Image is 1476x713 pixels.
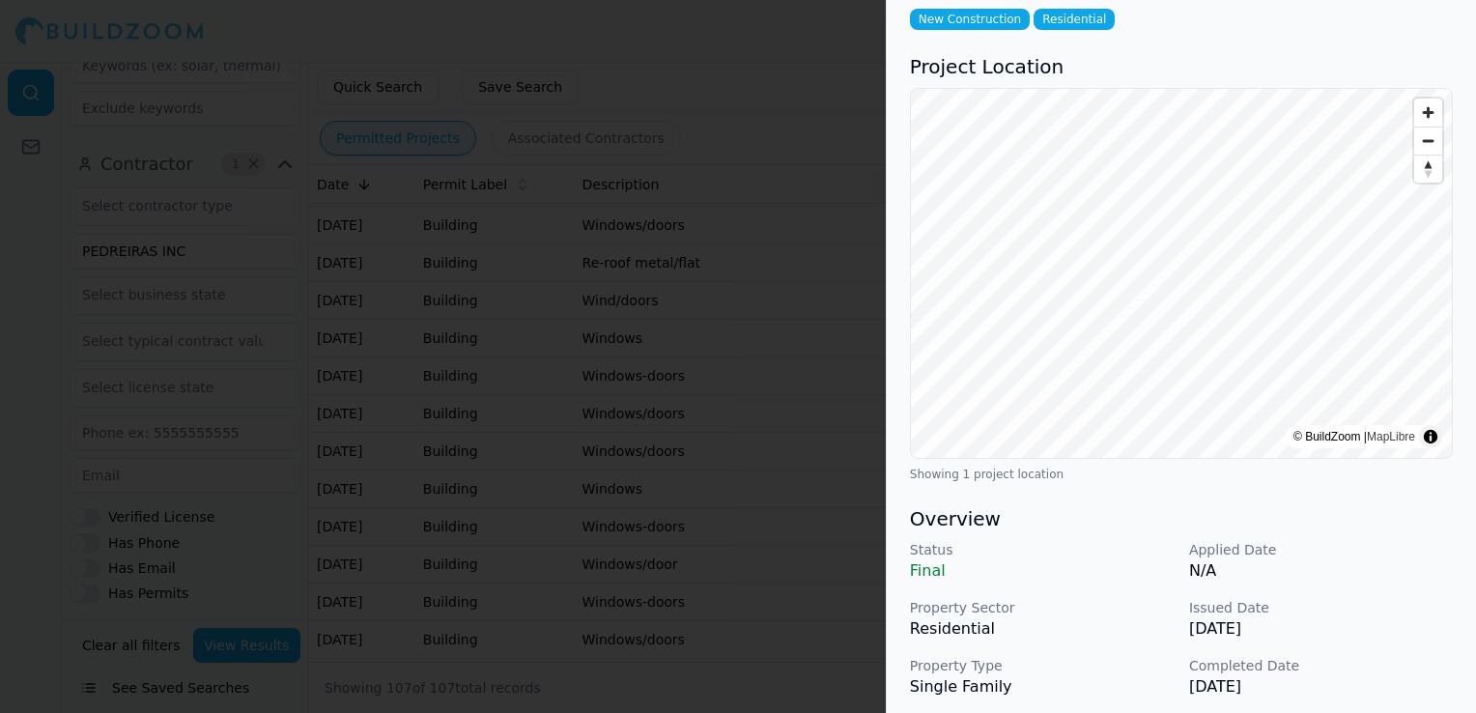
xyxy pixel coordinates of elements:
[1414,127,1442,155] button: Zoom out
[910,540,1174,559] p: Status
[910,598,1174,617] p: Property Sector
[910,9,1030,30] span: New Construction
[1189,675,1453,699] p: [DATE]
[910,505,1453,532] h3: Overview
[1034,9,1115,30] span: Residential
[911,89,1453,458] canvas: Map
[1189,598,1453,617] p: Issued Date
[910,467,1453,482] div: Showing 1 project location
[910,53,1453,80] h3: Project Location
[1414,155,1442,183] button: Reset bearing to north
[910,559,1174,583] p: Final
[910,675,1174,699] p: Single Family
[1189,559,1453,583] p: N/A
[1189,656,1453,675] p: Completed Date
[1293,427,1415,446] div: © BuildZoom |
[1414,99,1442,127] button: Zoom in
[1367,430,1415,443] a: MapLibre
[1189,540,1453,559] p: Applied Date
[910,656,1174,675] p: Property Type
[1189,617,1453,641] p: [DATE]
[1419,425,1442,448] summary: Toggle attribution
[910,617,1174,641] p: Residential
